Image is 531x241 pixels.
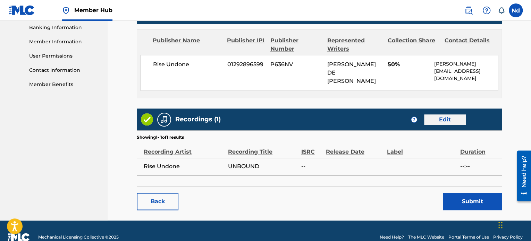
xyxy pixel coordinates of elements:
a: User Permissions [29,52,99,60]
span: -- [301,162,322,171]
img: search [464,6,473,15]
div: Duration [460,140,498,156]
img: Top Rightsholder [62,6,70,15]
span: ? [411,117,417,122]
iframe: Chat Widget [496,208,531,241]
img: MLC Logo [8,5,35,15]
a: Public Search [462,3,475,17]
span: P636NV [270,60,322,69]
a: The MLC Website [408,234,444,240]
a: Privacy Policy [493,234,523,240]
div: Collection Share [388,36,439,53]
p: Showing 1 - 1 of 1 results [137,134,184,140]
div: Publisher Name [153,36,222,53]
a: Member Information [29,38,99,45]
div: Notifications [498,7,505,14]
img: Valid [141,113,153,126]
div: ISRC [301,140,322,156]
a: Portal Terms of Use [448,234,489,240]
span: 50% [388,60,429,69]
span: UNBOUND [228,162,297,171]
img: Recordings [160,115,168,124]
div: Drag [498,215,503,235]
span: [PERSON_NAME] DE [PERSON_NAME] [327,61,376,84]
div: Contact Details [445,36,496,53]
a: Banking Information [29,24,99,31]
p: [PERSON_NAME] [434,60,498,68]
button: Submit [443,193,502,210]
div: Recording Title [228,140,297,156]
div: Publisher Number [270,36,322,53]
span: Rise Undone [144,162,225,171]
a: Edit [424,114,466,125]
a: Member Benefits [29,81,99,88]
p: [EMAIL_ADDRESS][DOMAIN_NAME] [434,68,498,82]
div: Publisher IPI [227,36,265,53]
div: Release Date [326,140,383,156]
span: Mechanical Licensing Collective © 2025 [38,234,119,240]
div: Recording Artist [144,140,225,156]
h5: Recordings (1) [175,115,221,123]
div: Represented Writers [327,36,382,53]
div: User Menu [509,3,523,17]
span: Member Hub [74,6,112,14]
a: Back [137,193,178,210]
img: help [482,6,491,15]
span: --:-- [460,162,498,171]
iframe: Resource Center [512,148,531,204]
div: Label [387,140,456,156]
a: Contact Information [29,67,99,74]
span: 01292896599 [227,60,265,69]
a: Need Help? [380,234,404,240]
span: Rise Undone [153,60,222,69]
div: Help [480,3,494,17]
